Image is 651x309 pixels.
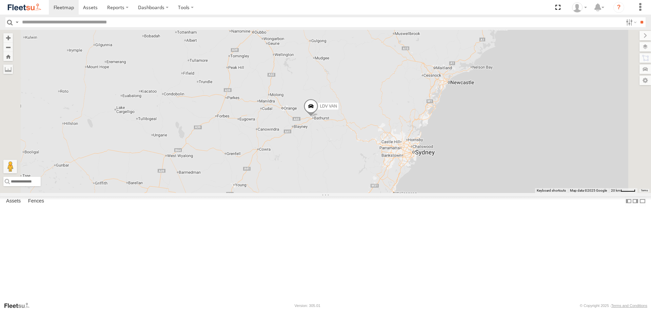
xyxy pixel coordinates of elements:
[3,33,13,42] button: Zoom in
[580,304,647,308] div: © Copyright 2025 -
[639,76,651,85] label: Map Settings
[295,304,320,308] div: Version: 305.01
[537,188,566,193] button: Keyboard shortcuts
[613,2,624,13] i: ?
[25,197,47,206] label: Fences
[3,160,17,173] button: Drag Pegman onto the map to open Street View
[14,17,20,27] label: Search Query
[639,196,646,206] label: Hide Summary Table
[3,42,13,52] button: Zoom out
[609,188,637,193] button: Map Scale: 20 km per 40 pixels
[3,197,24,206] label: Assets
[570,2,589,13] div: Stephanie Renton
[623,17,638,27] label: Search Filter Options
[632,196,639,206] label: Dock Summary Table to the Right
[3,64,13,74] label: Measure
[320,104,337,109] span: LDV VAN
[611,189,620,192] span: 20 km
[625,196,632,206] label: Dock Summary Table to the Left
[641,189,648,192] a: Terms
[570,189,607,192] span: Map data ©2025 Google
[611,304,647,308] a: Terms and Conditions
[7,3,42,12] img: fleetsu-logo-horizontal.svg
[4,302,35,309] a: Visit our Website
[3,52,13,61] button: Zoom Home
